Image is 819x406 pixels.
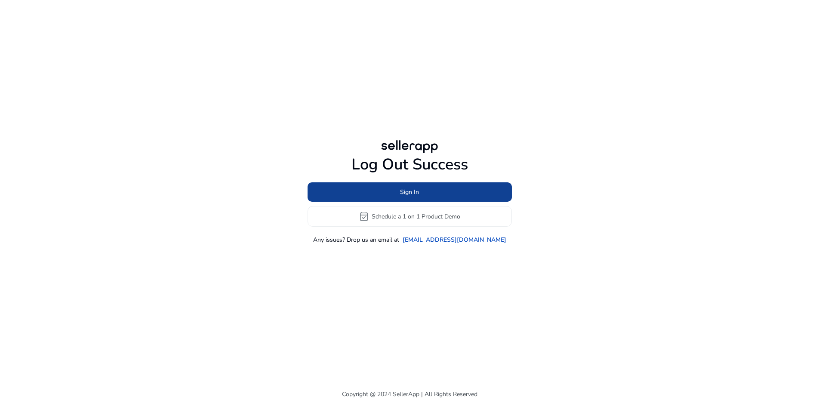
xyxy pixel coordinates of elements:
span: event_available [359,211,369,221]
h1: Log Out Success [308,155,512,174]
button: event_availableSchedule a 1 on 1 Product Demo [308,206,512,227]
a: [EMAIL_ADDRESS][DOMAIN_NAME] [403,235,506,244]
span: Sign In [400,188,419,197]
p: Any issues? Drop us an email at [313,235,399,244]
button: Sign In [308,182,512,202]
